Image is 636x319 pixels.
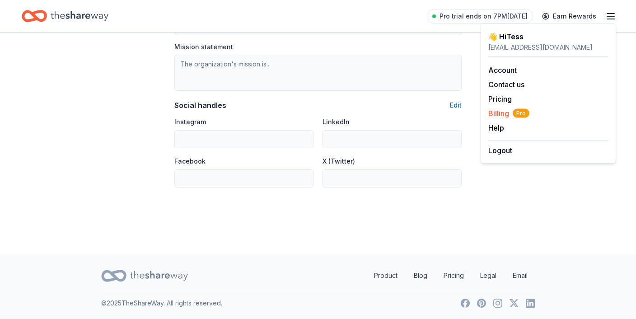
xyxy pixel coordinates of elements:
[407,267,435,285] a: Blog
[174,100,226,111] div: Social handles
[488,122,504,133] button: Help
[174,42,233,52] label: Mission statement
[440,11,528,22] span: Pro trial ends on 7PM[DATE]
[488,42,608,53] div: [EMAIL_ADDRESS][DOMAIN_NAME]
[513,109,529,118] span: Pro
[450,100,462,111] button: Edit
[174,117,206,127] label: Instagram
[488,145,512,156] button: Logout
[488,108,529,119] span: Billing
[537,8,602,24] a: Earn Rewards
[367,267,535,285] nav: quick links
[488,94,512,103] a: Pricing
[473,267,504,285] a: Legal
[101,298,222,309] p: © 2025 TheShareWay. All rights reserved.
[22,5,108,27] a: Home
[174,157,206,166] label: Facebook
[488,79,524,90] button: Contact us
[323,157,355,166] label: X (Twitter)
[427,9,533,23] a: Pro trial ends on 7PM[DATE]
[323,117,350,127] label: LinkedIn
[505,267,535,285] a: Email
[436,267,471,285] a: Pricing
[367,267,405,285] a: Product
[488,31,608,42] div: 👋 Hi Tess
[488,108,529,119] button: BillingPro
[488,66,517,75] a: Account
